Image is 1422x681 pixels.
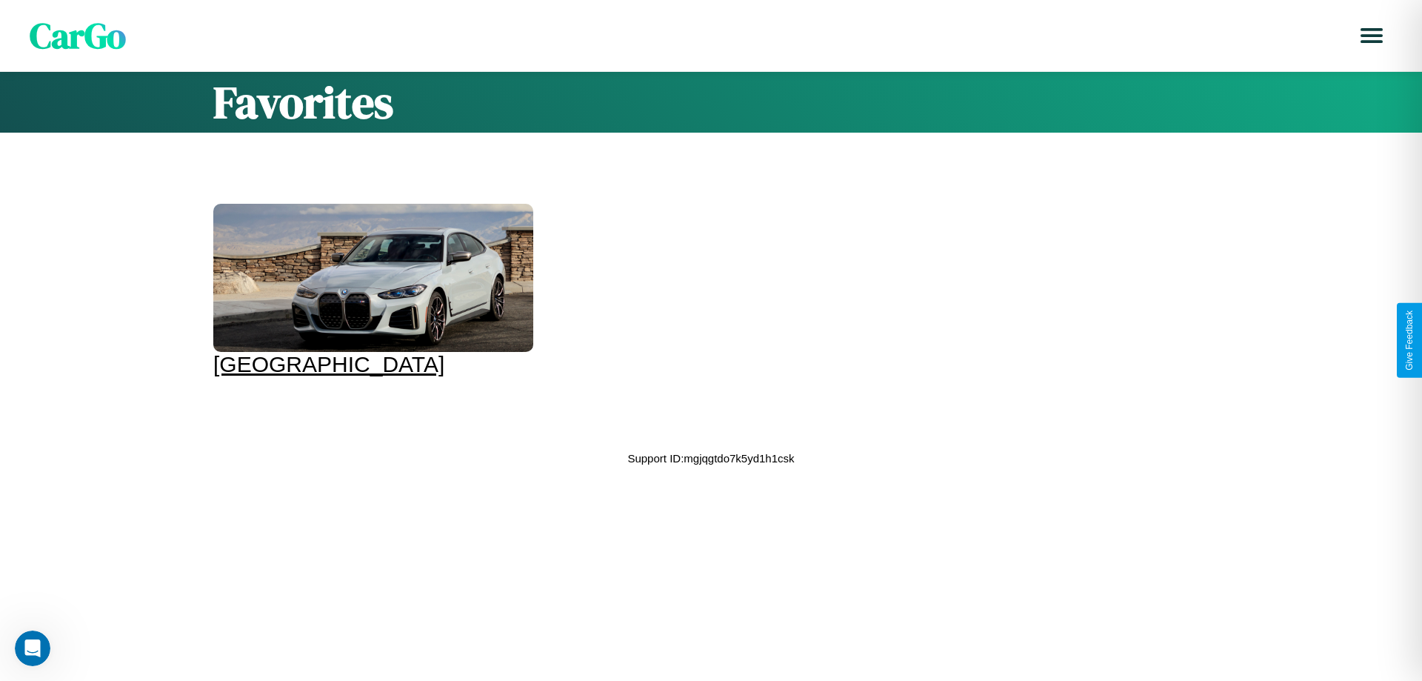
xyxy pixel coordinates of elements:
[627,448,794,468] p: Support ID: mgjqgtdo7k5yd1h1csk
[213,352,533,377] div: [GEOGRAPHIC_DATA]
[213,72,1209,133] h1: Favorites
[1404,310,1415,371] div: Give Feedback
[30,11,126,60] span: CarGo
[1351,15,1392,56] button: Open menu
[15,631,50,666] iframe: Intercom live chat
